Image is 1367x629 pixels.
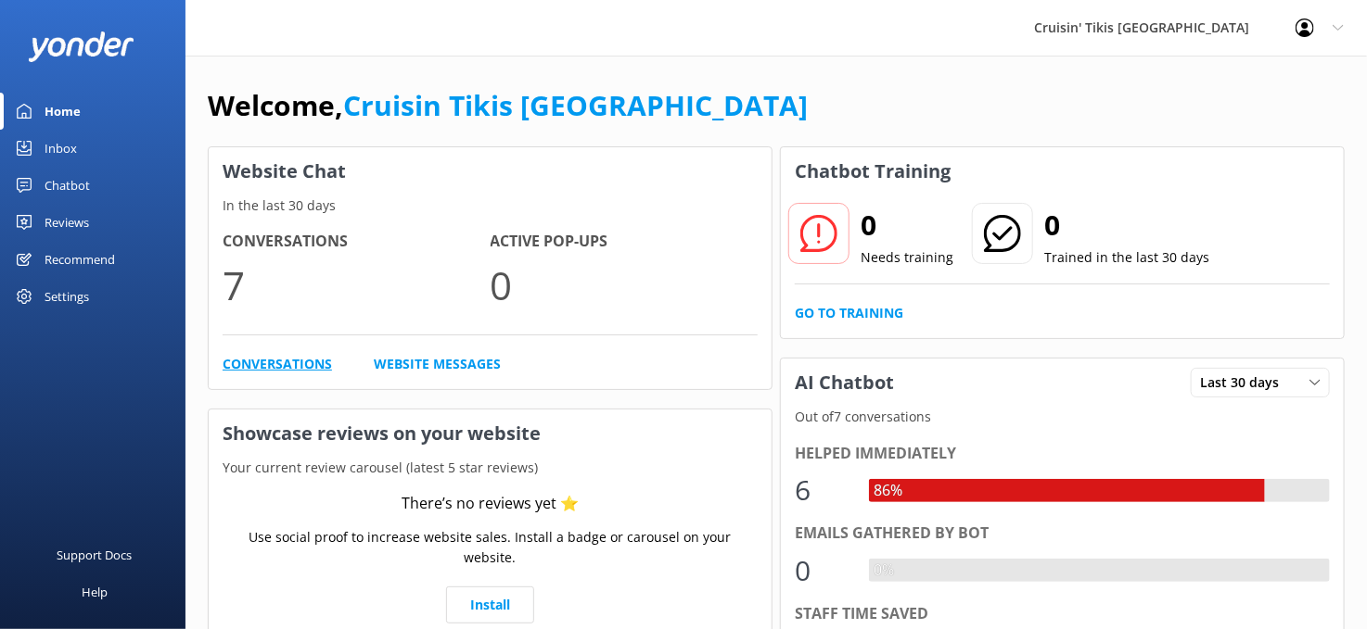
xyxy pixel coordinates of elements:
[45,278,89,315] div: Settings
[795,303,903,323] a: Go to Training
[446,586,534,623] a: Install
[374,354,501,374] a: Website Messages
[1044,203,1209,247] h2: 0
[57,536,133,573] div: Support Docs
[795,548,850,593] div: 0
[208,83,808,128] h1: Welcome,
[45,204,89,241] div: Reviews
[45,93,81,130] div: Home
[795,602,1330,626] div: Staff time saved
[491,254,759,316] p: 0
[781,407,1344,427] p: Out of 7 conversations
[82,573,108,610] div: Help
[795,468,850,512] div: 6
[869,479,907,503] div: 86%
[1200,372,1290,393] span: Last 30 days
[209,195,772,216] p: In the last 30 days
[45,241,115,278] div: Recommend
[795,442,1330,466] div: Helped immediately
[1044,247,1209,268] p: Trained in the last 30 days
[223,254,491,316] p: 7
[28,31,134,62] img: yonder-white-logo.png
[861,203,953,247] h2: 0
[781,147,965,195] h3: Chatbot Training
[223,354,332,374] a: Conversations
[781,359,908,407] h3: AI Chatbot
[209,458,772,478] p: Your current review carousel (latest 5 star reviews)
[402,492,579,516] div: There’s no reviews yet ⭐
[223,230,491,254] h4: Conversations
[795,522,1330,546] div: Emails gathered by bot
[45,130,77,167] div: Inbox
[209,409,772,458] h3: Showcase reviews on your website
[869,559,899,583] div: 0%
[223,527,758,569] p: Use social proof to increase website sales. Install a badge or carousel on your website.
[491,230,759,254] h4: Active Pop-ups
[209,147,772,195] h3: Website Chat
[45,167,90,204] div: Chatbot
[343,86,808,124] a: Cruisin Tikis [GEOGRAPHIC_DATA]
[861,247,953,268] p: Needs training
